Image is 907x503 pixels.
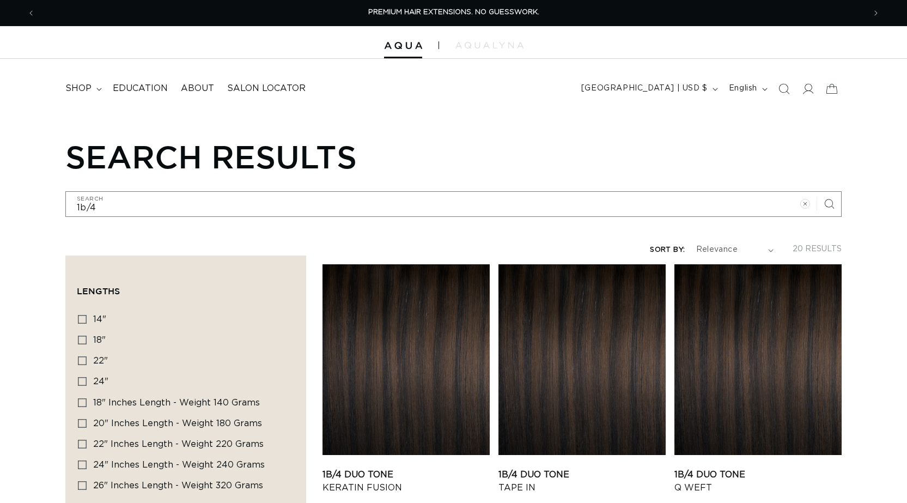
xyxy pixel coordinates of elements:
[59,76,106,101] summary: shop
[66,192,841,216] input: Search
[93,460,265,469] span: 24" Inches length - Weight 240 grams
[181,83,214,94] span: About
[93,315,106,324] span: 14"
[93,481,263,490] span: 26" Inches length - Weight 320 grams
[174,76,221,101] a: About
[93,398,260,407] span: 18" Inches length - Weight 140 grams
[19,3,43,23] button: Previous announcement
[65,83,92,94] span: shop
[674,468,842,494] a: 1B/4 Duo Tone Q Weft
[455,42,523,49] img: aqualyna.com
[498,468,666,494] a: 1B/4 Duo Tone Tape In
[221,76,312,101] a: Salon Locator
[322,468,490,494] a: 1B/4 Duo Tone Keratin Fusion
[817,192,841,216] button: Search
[650,246,685,253] label: Sort by:
[575,78,722,99] button: [GEOGRAPHIC_DATA] | USD $
[384,42,422,50] img: Aqua Hair Extensions
[368,9,539,16] span: PREMIUM HAIR EXTENSIONS. NO GUESSWORK.
[93,419,262,428] span: 20" Inches length - Weight 180 grams
[793,245,842,253] span: 20 results
[77,286,120,296] span: Lengths
[227,83,306,94] span: Salon Locator
[93,377,108,386] span: 24"
[864,3,888,23] button: Next announcement
[93,356,108,365] span: 22"
[65,138,842,175] h1: Search results
[113,83,168,94] span: Education
[106,76,174,101] a: Education
[581,83,708,94] span: [GEOGRAPHIC_DATA] | USD $
[793,192,817,216] button: Clear search term
[729,83,757,94] span: English
[93,440,264,449] span: 22" Inches length - Weight 220 grams
[722,78,772,99] button: English
[77,267,295,306] summary: Lengths (0 selected)
[772,77,796,101] summary: Search
[93,336,106,344] span: 18"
